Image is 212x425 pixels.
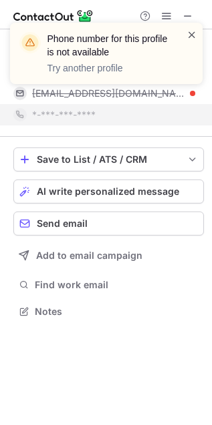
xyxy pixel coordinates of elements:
header: Phone number for this profile is not available [47,32,171,59]
span: Add to email campaign [36,250,142,261]
button: save-profile-one-click [13,147,204,171]
img: warning [19,32,41,53]
span: AI write personalized message [37,186,179,197]
button: AI write personalized message [13,179,204,203]
p: Try another profile [47,61,171,75]
button: Find work email [13,276,204,294]
div: Save to List / ATS / CRM [37,154,181,165]
button: Add to email campaign [13,244,204,268]
span: Find work email [35,279,199,291]
span: Send email [37,218,88,229]
button: Notes [13,302,204,321]
span: Notes [35,306,199,318]
button: Send email [13,211,204,236]
img: ContactOut v5.3.10 [13,8,94,24]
